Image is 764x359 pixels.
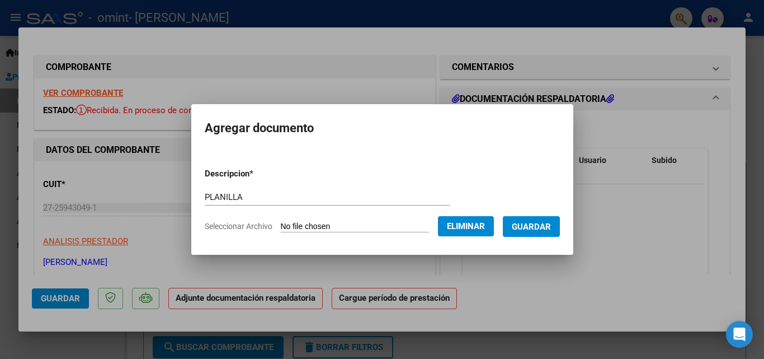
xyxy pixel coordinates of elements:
h2: Agregar documento [205,118,560,139]
span: Seleccionar Archivo [205,222,272,231]
span: Guardar [512,222,551,232]
span: Eliminar [447,221,485,231]
div: Open Intercom Messenger [726,321,753,348]
button: Guardar [503,216,560,237]
p: Descripcion [205,167,312,180]
button: Eliminar [438,216,494,236]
